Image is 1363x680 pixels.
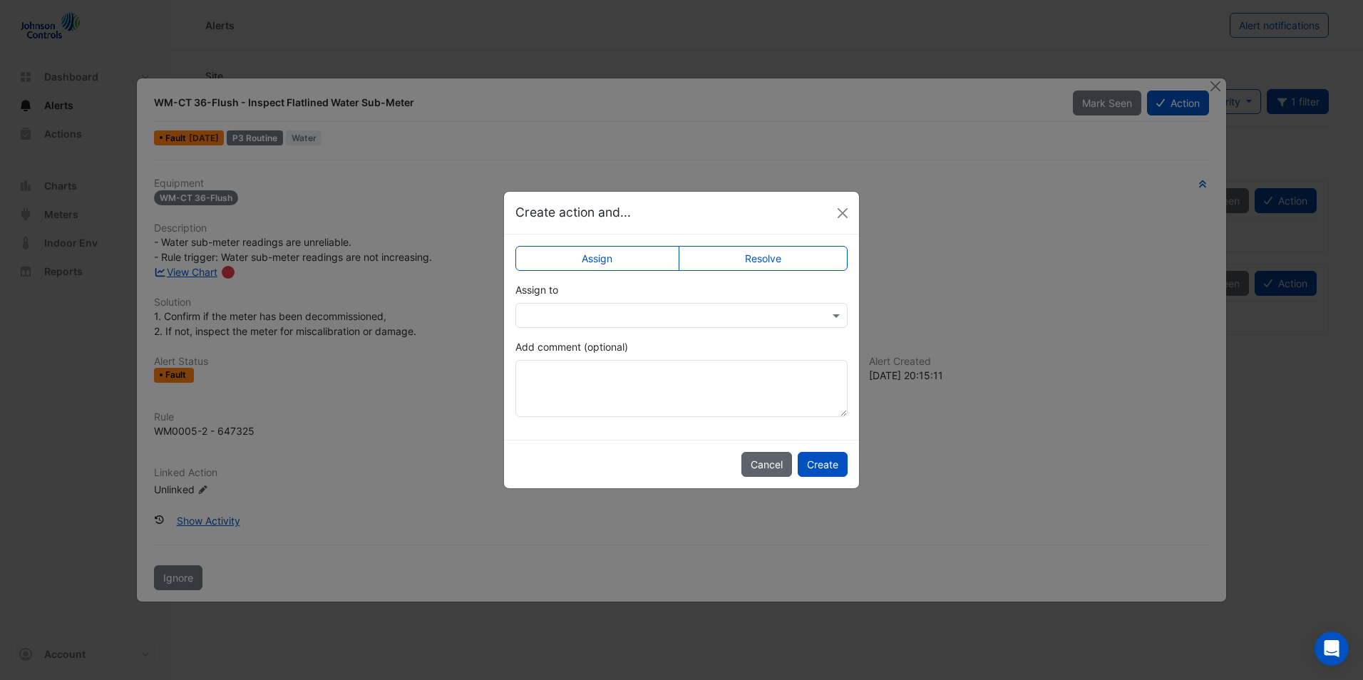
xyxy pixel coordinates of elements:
[679,246,848,271] label: Resolve
[741,452,792,477] button: Cancel
[515,203,631,222] h5: Create action and...
[515,246,679,271] label: Assign
[798,452,848,477] button: Create
[515,339,628,354] label: Add comment (optional)
[1315,632,1349,666] div: Open Intercom Messenger
[515,282,558,297] label: Assign to
[832,202,853,224] button: Close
